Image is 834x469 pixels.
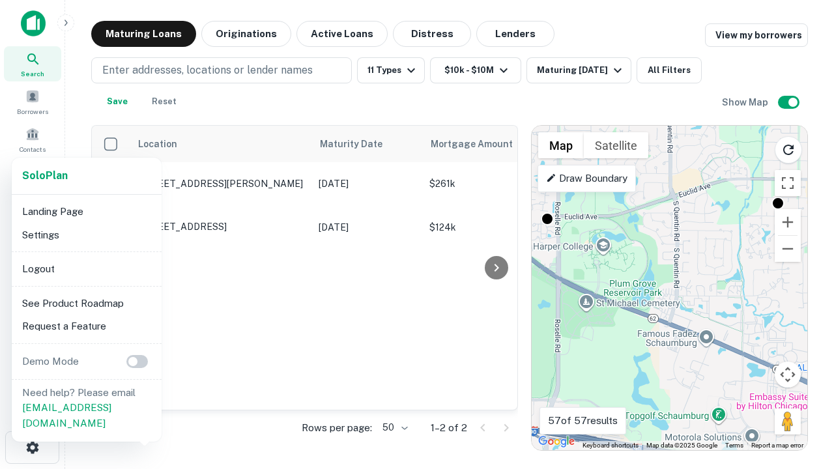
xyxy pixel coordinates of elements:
[22,168,68,184] a: SoloPlan
[17,257,156,281] li: Logout
[17,315,156,338] li: Request a Feature
[769,323,834,386] iframe: Chat Widget
[17,292,156,315] li: See Product Roadmap
[17,354,84,369] p: Demo Mode
[22,402,111,429] a: [EMAIL_ADDRESS][DOMAIN_NAME]
[17,223,156,247] li: Settings
[17,200,156,223] li: Landing Page
[22,169,68,182] strong: Solo Plan
[22,385,151,431] p: Need help? Please email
